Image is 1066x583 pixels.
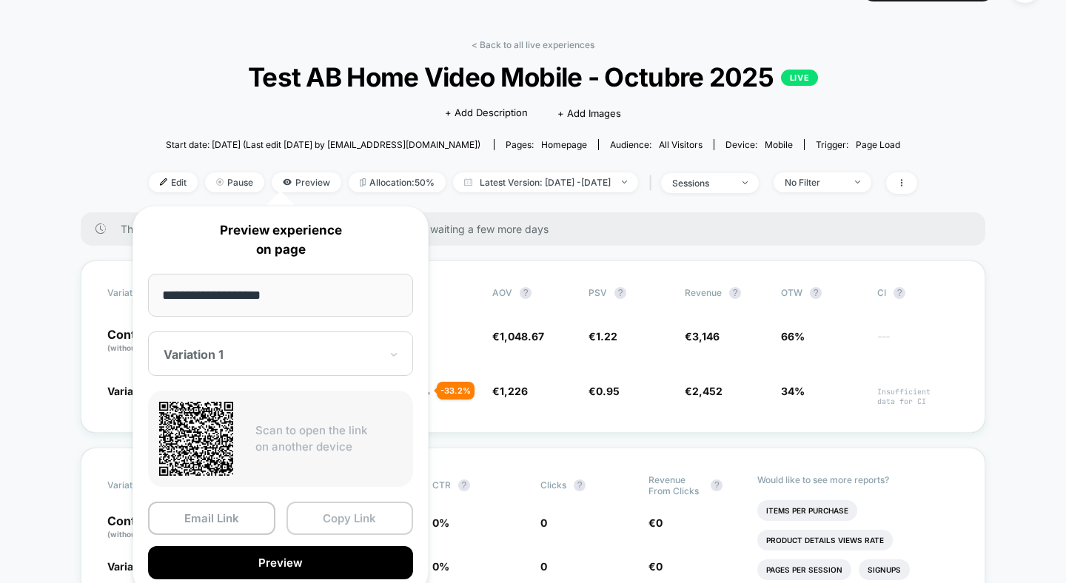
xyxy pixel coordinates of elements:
[205,172,264,192] span: Pause
[121,223,956,235] span: There are still no statistically significant results. We recommend waiting a few more days
[574,479,586,491] button: ?
[648,474,703,496] span: Revenue From Clicks
[437,382,475,400] div: - 33.2 %
[520,287,532,299] button: ?
[187,61,879,92] span: Test AB Home Video Mobile - Octubre 2025
[856,139,900,150] span: Page Load
[877,332,959,354] span: ---
[107,287,189,299] span: Variation
[107,560,160,573] span: Variation 1
[540,479,566,491] span: Clicks
[286,502,414,535] button: Copy Link
[781,330,805,343] span: 66%
[107,515,201,540] p: Control
[540,516,547,529] span: 0
[785,177,844,188] div: No Filter
[894,287,905,299] button: ?
[107,385,160,397] span: Variation 1
[757,500,857,521] li: Items Per Purchase
[589,330,617,343] span: €
[685,330,720,343] span: €
[648,560,663,573] span: €
[692,330,720,343] span: 3,146
[107,343,174,352] span: (without changes)
[453,172,638,192] span: Latest Version: [DATE] - [DATE]
[757,530,893,550] li: Product Details Views Rate
[492,287,512,298] span: AOV
[757,559,851,580] li: Pages Per Session
[272,172,341,192] span: Preview
[349,172,446,192] span: Allocation: 50%
[149,172,198,192] span: Edit
[622,181,627,183] img: end
[781,70,818,86] p: LIVE
[648,516,663,529] span: €
[714,139,804,150] span: Device:
[557,107,621,119] span: + Add Images
[656,560,663,573] span: 0
[855,181,860,183] img: end
[692,385,723,397] span: 2,452
[685,287,722,298] span: Revenue
[107,530,174,539] span: (without changes)
[492,385,528,397] span: €
[107,328,189,354] p: Control
[859,559,910,580] li: Signups
[107,474,189,496] span: Variation
[589,385,620,397] span: €
[742,181,748,184] img: end
[540,560,547,573] span: 0
[596,385,620,397] span: 0.95
[765,139,793,150] span: mobile
[148,221,413,259] p: Preview experience on page
[148,546,413,579] button: Preview
[166,139,480,150] span: Start date: [DATE] (Last edit [DATE] by [EMAIL_ADDRESS][DOMAIN_NAME])
[646,172,661,194] span: |
[458,479,470,491] button: ?
[148,502,275,535] button: Email Link
[464,178,472,186] img: calendar
[216,178,224,186] img: end
[685,385,723,397] span: €
[877,287,959,299] span: CI
[810,287,822,299] button: ?
[877,387,959,406] span: Insufficient data for CI
[656,516,663,529] span: 0
[659,139,703,150] span: All Visitors
[711,479,723,491] button: ?
[492,330,544,343] span: €
[610,139,703,150] div: Audience:
[672,178,731,189] div: sessions
[816,139,900,150] div: Trigger:
[432,516,449,529] span: 0 %
[472,39,594,50] a: < Back to all live experiences
[445,106,528,121] span: + Add Description
[500,385,528,397] span: 1,226
[160,178,167,186] img: edit
[360,178,366,186] img: rebalance
[614,287,626,299] button: ?
[729,287,741,299] button: ?
[596,330,617,343] span: 1.22
[781,385,805,397] span: 34%
[432,560,449,573] span: 0 %
[500,330,544,343] span: 1,048.67
[255,422,402,456] p: Scan to open the link on another device
[541,139,587,150] span: homepage
[506,139,587,150] div: Pages:
[781,287,862,299] span: OTW
[589,287,607,298] span: PSV
[757,474,959,485] p: Would like to see more reports?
